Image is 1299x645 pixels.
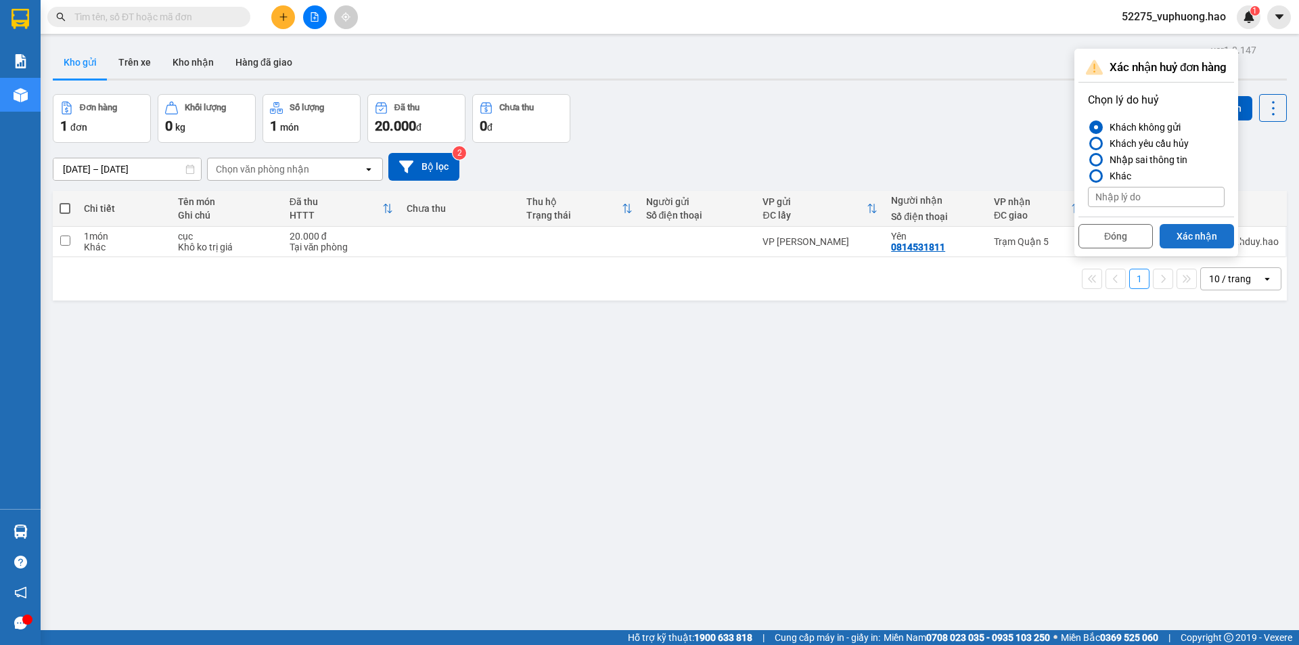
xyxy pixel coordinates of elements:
[162,46,225,79] button: Kho nhận
[762,630,765,645] span: |
[526,196,622,207] div: Thu hộ
[1243,11,1255,23] img: icon-new-feature
[1100,632,1158,643] strong: 0369 525 060
[310,12,319,22] span: file-add
[283,191,400,227] th: Toggle SortBy
[14,54,28,68] img: solution-icon
[216,162,309,176] div: Chọn văn phòng nhận
[994,210,1071,221] div: ĐC giao
[453,146,466,160] sup: 2
[375,118,416,134] span: 20.000
[290,242,393,252] div: Tại văn phòng
[646,196,750,207] div: Người gửi
[280,122,299,133] span: món
[499,103,534,112] div: Chưa thu
[1211,43,1256,58] div: ver 1.8.147
[225,46,303,79] button: Hàng đã giao
[178,231,275,242] div: cục
[165,118,173,134] span: 0
[1224,633,1233,642] span: copyright
[60,118,68,134] span: 1
[53,94,151,143] button: Đơn hàng1đơn
[1088,92,1225,108] p: Chọn lý do huỷ
[178,210,275,221] div: Ghi chú
[367,94,465,143] button: Đã thu20.000đ
[290,196,382,207] div: Đã thu
[994,236,1082,247] div: Trạm Quận 5
[762,236,878,247] div: VP [PERSON_NAME]
[14,556,27,569] span: question-circle
[178,196,275,207] div: Tên món
[175,122,185,133] span: kg
[646,210,750,221] div: Số điện thoại
[185,103,226,112] div: Khối lượng
[108,46,162,79] button: Trên xe
[891,195,980,206] div: Người nhận
[84,231,164,242] div: 1 món
[1104,135,1189,152] div: Khách yêu cầu hủy
[1104,119,1181,135] div: Khách không gửi
[987,191,1089,227] th: Toggle SortBy
[775,630,880,645] span: Cung cấp máy in - giấy in:
[12,9,29,29] img: logo-vxr
[1111,8,1237,25] span: 52275_vuphuong.hao
[994,196,1071,207] div: VP nhận
[884,630,1050,645] span: Miền Nam
[762,210,867,221] div: ĐC lấy
[926,632,1050,643] strong: 0708 023 035 - 0935 103 250
[56,12,66,22] span: search
[1267,5,1291,29] button: caret-down
[480,118,487,134] span: 0
[84,242,164,252] div: Khác
[1252,6,1257,16] span: 1
[388,153,459,181] button: Bộ lọc
[694,632,752,643] strong: 1900 633 818
[1053,635,1057,640] span: ⚪️
[14,617,27,629] span: message
[158,94,256,143] button: Khối lượng0kg
[1129,269,1149,289] button: 1
[53,46,108,79] button: Kho gửi
[263,94,361,143] button: Số lượng1món
[1104,168,1131,184] div: Khác
[891,231,980,242] div: Yên
[270,118,277,134] span: 1
[394,103,419,112] div: Đã thu
[1104,152,1187,168] div: Nhập sai thông tin
[762,196,867,207] div: VP gửi
[178,242,275,252] div: Khô ko trị giá
[279,12,288,22] span: plus
[290,210,382,221] div: HTTT
[334,5,358,29] button: aim
[1160,224,1234,248] button: Xác nhận
[1262,273,1273,284] svg: open
[363,164,374,175] svg: open
[407,203,513,214] div: Chưa thu
[416,122,421,133] span: đ
[891,211,980,222] div: Số điện thoại
[526,210,622,221] div: Trạng thái
[628,630,752,645] span: Hỗ trợ kỹ thuật:
[14,88,28,102] img: warehouse-icon
[271,5,295,29] button: plus
[472,94,570,143] button: Chưa thu0đ
[1078,53,1234,83] div: Xác nhận huỷ đơn hàng
[84,203,164,214] div: Chi tiết
[14,525,28,539] img: warehouse-icon
[290,231,393,242] div: 20.000 đ
[891,242,945,252] div: 0814531811
[341,12,350,22] span: aim
[520,191,639,227] th: Toggle SortBy
[303,5,327,29] button: file-add
[1061,630,1158,645] span: Miền Bắc
[487,122,493,133] span: đ
[1078,224,1153,248] button: Đóng
[1250,6,1260,16] sup: 1
[74,9,234,24] input: Tìm tên, số ĐT hoặc mã đơn
[756,191,884,227] th: Toggle SortBy
[53,158,201,180] input: Select a date range.
[290,103,324,112] div: Số lượng
[14,586,27,599] span: notification
[1273,11,1285,23] span: caret-down
[70,122,87,133] span: đơn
